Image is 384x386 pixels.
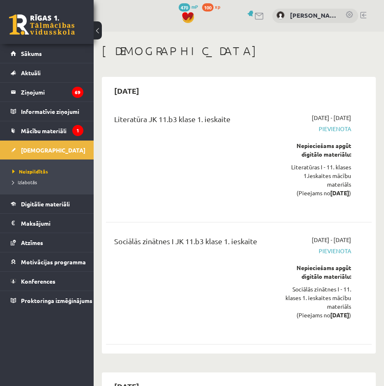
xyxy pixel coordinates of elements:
a: Aktuāli [11,63,83,82]
i: 1 [72,125,83,136]
a: [PERSON_NAME] [290,11,337,20]
a: Digitālie materiāli [11,194,83,213]
a: 100 xp [202,3,224,10]
span: Izlabotās [12,179,37,185]
a: Proktoringa izmēģinājums [11,291,83,310]
span: Proktoringa izmēģinājums [21,297,92,304]
span: 100 [202,3,214,12]
a: Mācību materiāli [11,121,83,140]
strong: [DATE] [330,311,349,319]
span: Neizpildītās [12,168,48,175]
strong: [DATE] [330,189,349,196]
h2: [DATE] [106,81,147,100]
a: Izlabotās [12,178,85,186]
a: Sākums [11,44,83,63]
a: [DEMOGRAPHIC_DATA] [11,141,83,159]
span: xp [215,3,220,10]
a: Ziņojumi69 [11,83,83,102]
a: Maksājumi [11,214,83,233]
span: Mācību materiāli [21,127,67,134]
span: Atzīmes [21,239,43,246]
div: Literatūra JK 11.b3 klase 1. ieskaite [114,113,268,129]
a: 470 mP [179,3,198,10]
div: Literatūras I - 11. klases 1.ieskaites mācību materiāls (Pieejams no ) [281,163,351,197]
a: Motivācijas programma [11,252,83,271]
span: Konferences [21,277,55,285]
span: Motivācijas programma [21,258,86,266]
a: Neizpildītās [12,168,85,175]
div: Sociālās zinātnes I - 11. klases 1. ieskaites mācību materiāls (Pieejams no ) [281,285,351,319]
div: Nepieciešams apgūt digitālo materiālu: [281,141,351,159]
span: mP [191,3,198,10]
legend: Informatīvie ziņojumi [21,102,83,121]
div: Nepieciešams apgūt digitālo materiālu: [281,263,351,281]
legend: Maksājumi [21,214,83,233]
span: Aktuāli [21,69,41,76]
span: Pievienota [281,125,351,133]
div: Sociālās zinātnes I JK 11.b3 klase 1. ieskaite [114,236,268,251]
h1: [DEMOGRAPHIC_DATA] [102,44,376,58]
span: [DATE] - [DATE] [312,236,351,244]
span: [DATE] - [DATE] [312,113,351,122]
a: Rīgas 1. Tālmācības vidusskola [9,14,75,35]
span: Digitālie materiāli [21,200,70,208]
a: Informatīvie ziņojumi1 [11,102,83,121]
span: [DEMOGRAPHIC_DATA] [21,146,85,154]
legend: Ziņojumi [21,83,83,102]
span: 470 [179,3,190,12]
a: Konferences [11,272,83,291]
img: Emīls Vite [276,11,285,19]
a: Atzīmes [11,233,83,252]
i: 69 [72,87,83,98]
span: Sākums [21,50,42,57]
span: Pievienota [281,247,351,255]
